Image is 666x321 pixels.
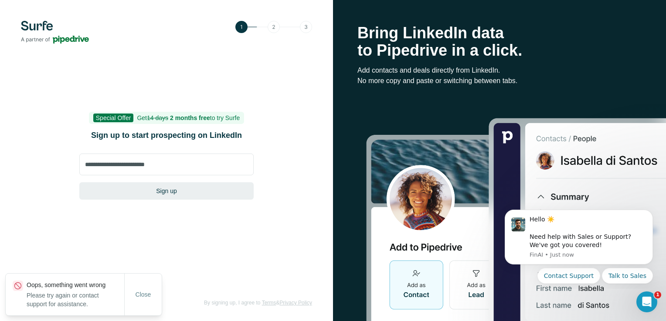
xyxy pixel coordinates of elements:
[636,291,657,312] iframe: Intercom live chat
[204,300,260,306] span: By signing up, I agree to
[357,24,642,59] h1: Bring LinkedIn data to Pipedrive in a click.
[27,281,124,289] p: Oops, something went wrong
[262,300,276,306] a: Terms
[27,291,124,308] p: Please try again or contact support for assistance.
[492,202,666,289] iframe: Intercom notifications message
[366,117,666,321] img: Surfe Stock Photo - Selling good vibes
[357,76,642,86] p: No more copy and paste or switching between tabs.
[357,65,642,76] p: Add contacts and deals directly from LinkedIn.
[21,21,89,43] img: Surfe's logo
[654,291,661,298] span: 1
[147,114,168,121] s: 14 days
[79,129,254,141] h1: Sign up to start prospecting on LinkedIn
[279,300,312,306] a: Privacy Policy
[235,21,312,33] img: Step 1
[129,287,157,302] button: Close
[276,300,279,306] span: &
[136,290,151,299] span: Close
[93,114,134,122] span: Special Offer
[170,114,210,121] b: 2 months free
[79,182,254,200] button: Sign up
[137,114,240,121] span: Get to try Surfe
